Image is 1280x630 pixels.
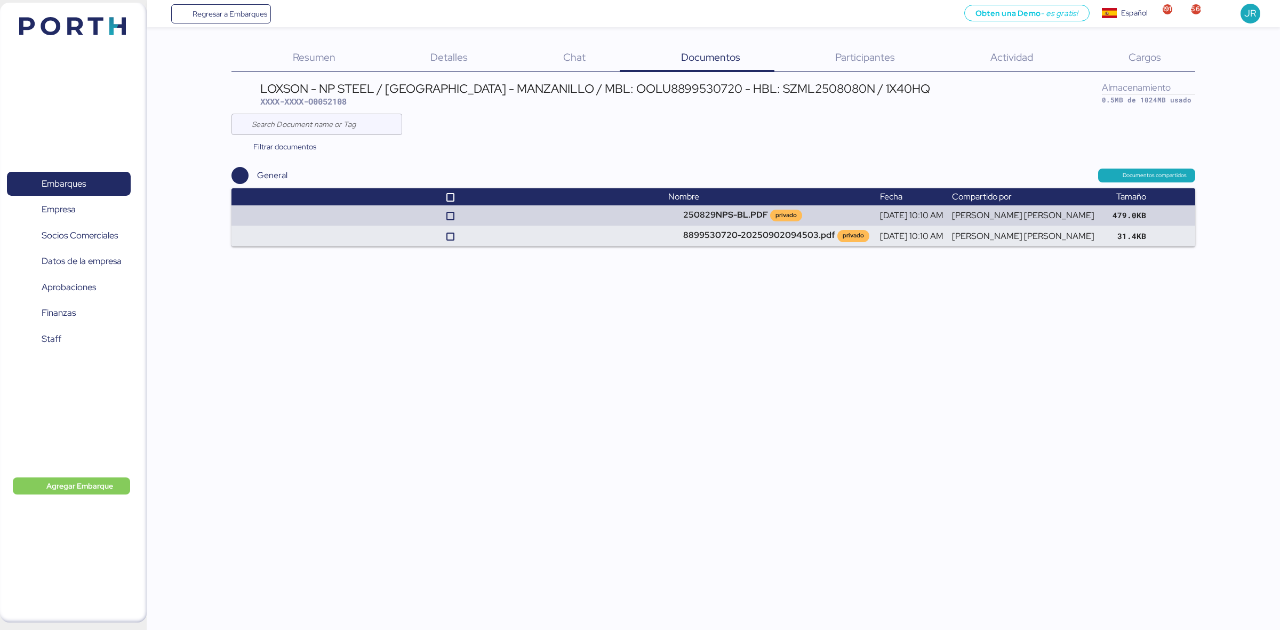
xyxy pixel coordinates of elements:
[257,169,287,182] div: General
[1098,169,1195,182] button: Documentos compartidos
[775,211,797,220] div: privado
[7,197,131,222] a: Empresa
[260,83,930,94] div: LOXSON - NP STEEL / [GEOGRAPHIC_DATA] - MANZANILLO / MBL: OOLU8899530720 - HBL: SZML2508080N / 1X...
[1244,6,1256,20] span: JR
[46,480,113,492] span: Agregar Embarque
[664,205,876,226] td: 250829NPS-BL.PDF
[1099,205,1150,226] td: 479.0KB
[252,114,396,135] input: Search Document name or Tag
[42,176,86,192] span: Embarques
[876,205,948,226] td: [DATE] 10:10 AM
[253,140,316,153] span: Filtrar documentos
[668,191,699,202] span: Nombre
[952,191,1012,202] span: Compartido por
[1116,191,1146,202] span: Tamaño
[7,172,131,196] a: Embarques
[42,331,61,347] span: Staff
[42,280,96,295] span: Aprobaciones
[1102,81,1171,93] span: Almacenamiento
[843,231,864,240] div: privado
[430,50,468,64] span: Detalles
[948,205,1099,226] td: [PERSON_NAME] [PERSON_NAME]
[880,191,902,202] span: Fecha
[1099,226,1150,246] td: 31.4KB
[1121,7,1148,19] div: Español
[563,50,586,64] span: Chat
[42,228,118,243] span: Socios Comerciales
[664,226,876,246] td: 8899530720-20250902094503.pdf
[7,275,131,299] a: Aprobaciones
[231,137,325,156] button: Filtrar documentos
[13,477,130,495] button: Agregar Embarque
[171,4,271,23] a: Regresar a Embarques
[1123,171,1187,180] span: Documentos compartidos
[1102,95,1195,105] div: 0.5MB de 1024MB usado
[835,50,895,64] span: Participantes
[42,305,76,321] span: Finanzas
[42,202,76,217] span: Empresa
[7,249,131,274] a: Datos de la empresa
[260,96,347,107] span: XXXX-XXXX-O0052108
[193,7,267,20] span: Regresar a Embarques
[7,301,131,325] a: Finanzas
[1129,50,1161,64] span: Cargos
[7,224,131,248] a: Socios Comerciales
[7,326,131,351] a: Staff
[681,50,740,64] span: Documentos
[948,226,1099,246] td: [PERSON_NAME] [PERSON_NAME]
[42,253,122,269] span: Datos de la empresa
[293,50,335,64] span: Resumen
[990,50,1033,64] span: Actividad
[153,5,171,23] button: Menu
[876,226,948,246] td: [DATE] 10:10 AM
